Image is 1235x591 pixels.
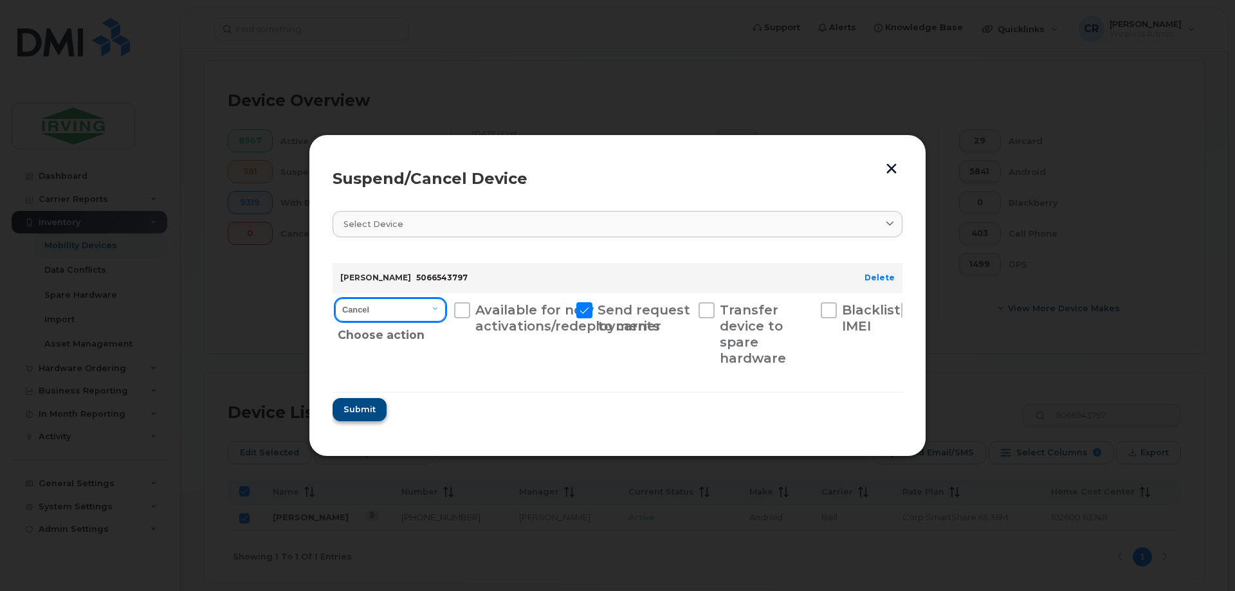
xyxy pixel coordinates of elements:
input: Blacklist IMEI [805,302,812,309]
strong: [PERSON_NAME] [340,273,411,282]
span: 5066543797 [416,273,468,282]
div: Choose action [338,320,446,345]
span: Blacklist IMEI [842,302,901,334]
div: Suspend/Cancel Device [333,171,902,186]
span: Select device [343,218,403,230]
input: New Username [886,302,892,309]
input: Transfer device to spare hardware [683,302,690,309]
a: Select device [333,211,902,237]
a: Delete [864,273,895,282]
button: Submit [333,398,387,421]
span: Send request to carrier [598,302,690,334]
span: Submit [343,403,376,415]
span: Available for new activations/redeployments [475,302,660,334]
span: Transfer device to spare hardware [720,302,786,366]
input: Available for new activations/redeployments [439,302,445,309]
input: Send request to carrier [561,302,567,309]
